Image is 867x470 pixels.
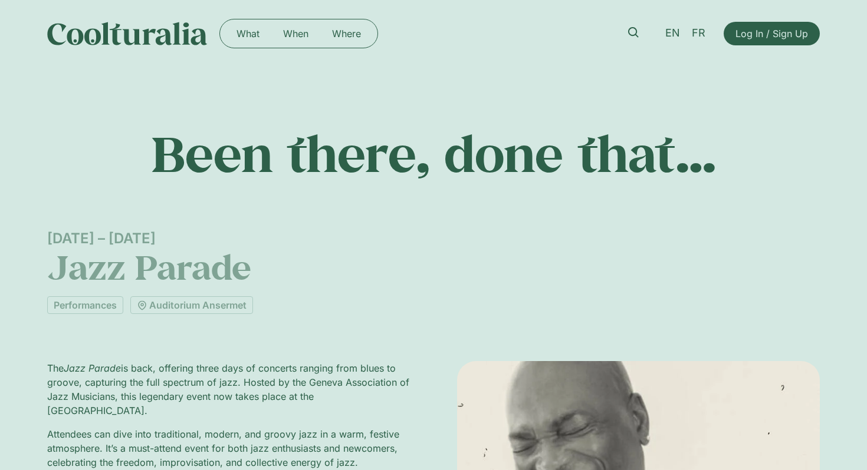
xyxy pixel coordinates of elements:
p: Attendees can dive into traditional, modern, and groovy jazz in a warm, festive atmosphere. It’s ... [47,427,410,469]
h1: Jazz Parade [47,247,820,287]
nav: Menu [225,24,373,43]
a: Auditorium Ansermet [130,296,253,314]
span: EN [665,27,680,39]
a: Log In / Sign Up [724,22,820,45]
a: When [271,24,320,43]
p: Been there, done that… [47,124,820,183]
a: EN [659,25,686,42]
a: What [225,24,271,43]
a: Where [320,24,373,43]
a: Performances [47,296,123,314]
p: The is back, offering three days of concerts ranging from blues to groove, capturing the full spe... [47,361,410,418]
a: FR [686,25,711,42]
div: [DATE] – [DATE] [47,230,820,247]
span: FR [692,27,705,39]
em: Jazz Parade [64,362,121,374]
span: Log In / Sign Up [735,27,808,41]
